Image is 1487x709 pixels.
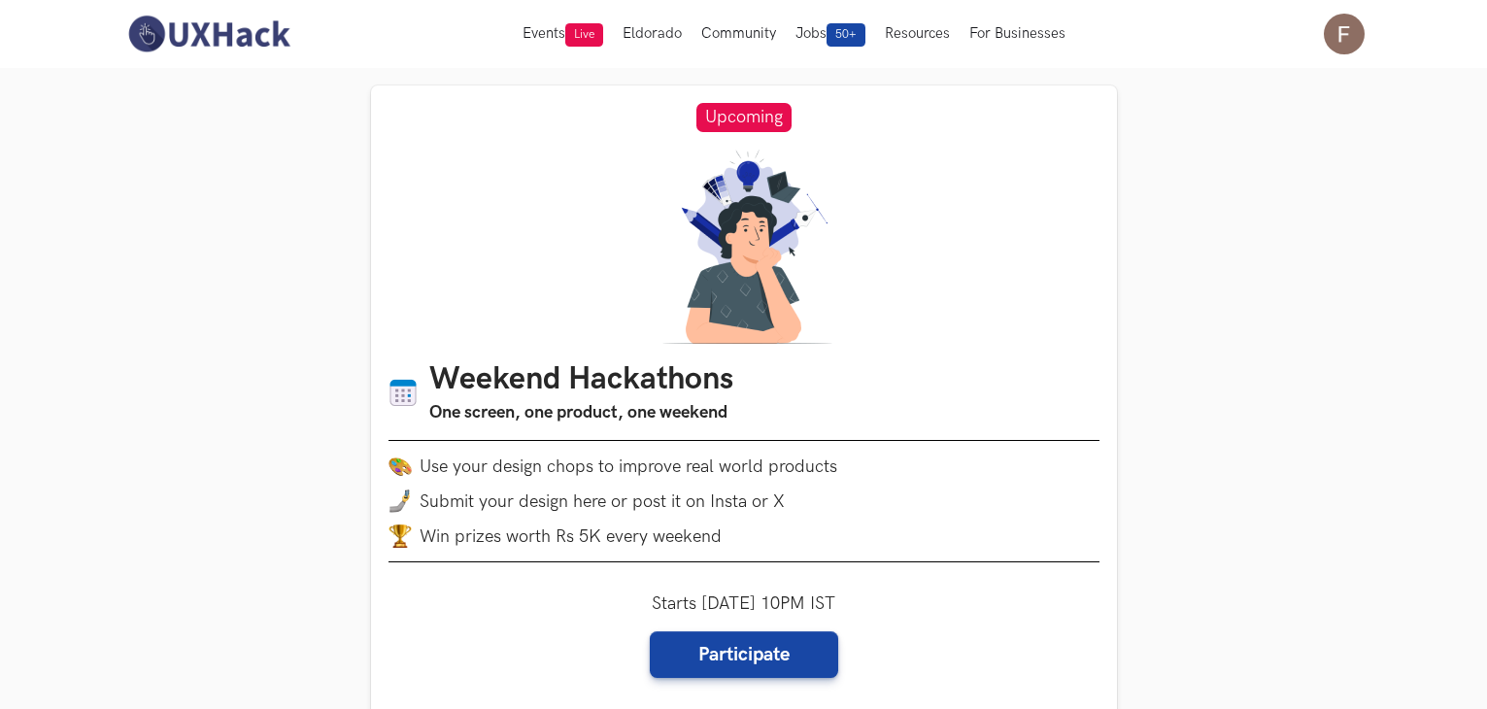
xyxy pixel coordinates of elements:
[389,455,412,478] img: palette.png
[565,23,603,47] span: Live
[651,150,837,344] img: A designer thinking
[420,491,785,512] span: Submit your design here or post it on Insta or X
[389,524,412,548] img: trophy.png
[389,378,418,408] img: Calendar icon
[1324,14,1365,54] img: Your profile pic
[429,399,733,426] h3: One screen, one product, one weekend
[827,23,865,47] span: 50+
[650,631,838,678] button: Participate
[389,524,1099,548] li: Win prizes worth Rs 5K every weekend
[389,490,412,513] img: mobile-in-hand.png
[696,103,792,132] span: Upcoming
[652,593,835,614] span: Starts [DATE] 10PM IST
[389,455,1099,478] li: Use your design chops to improve real world products
[122,14,295,54] img: UXHack-logo.png
[429,361,733,399] h1: Weekend Hackathons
